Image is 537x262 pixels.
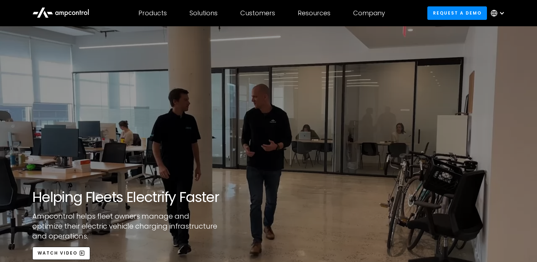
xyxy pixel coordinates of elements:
div: Customers [240,9,275,17]
div: Company [353,9,385,17]
div: Solutions [190,9,218,17]
div: Products [138,9,167,17]
a: Request a demo [427,6,487,20]
div: Resources [298,9,330,17]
